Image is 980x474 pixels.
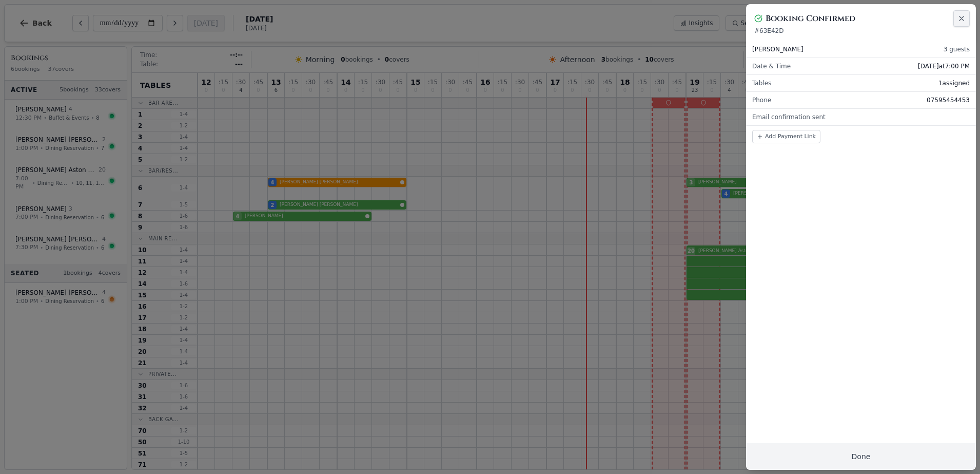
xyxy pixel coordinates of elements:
[752,96,771,104] span: Phone
[746,443,976,470] button: Done
[944,45,970,53] span: 3 guests
[752,130,820,143] button: Add Payment Link
[746,109,976,125] div: Email confirmation sent
[752,79,771,87] span: Tables
[766,12,855,25] h2: Booking Confirmed
[754,27,968,35] p: # 63E42D
[752,45,803,53] span: [PERSON_NAME]
[752,62,791,70] span: Date & Time
[938,79,970,87] span: 1 assigned
[918,62,970,70] span: [DATE] at 7:00 PM
[927,96,970,104] span: 07595454453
